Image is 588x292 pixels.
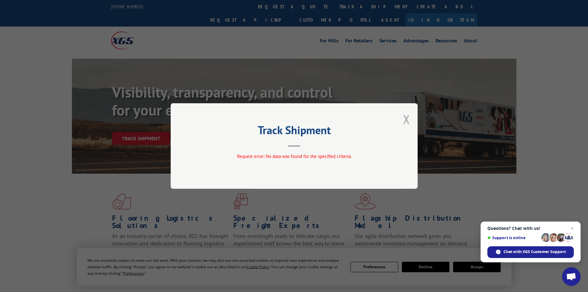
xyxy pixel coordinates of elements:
[403,111,410,127] button: Close modal
[569,225,576,232] span: Close chat
[562,267,581,286] div: Open chat
[487,246,574,258] div: Chat with XGS Customer Support
[487,235,539,240] span: Support is online
[503,249,566,255] span: Chat with XGS Customer Support
[202,126,387,138] h2: Track Shipment
[487,226,574,231] span: Questions? Chat with us!
[237,153,351,159] span: Request error: No data was found for the specified criteria.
